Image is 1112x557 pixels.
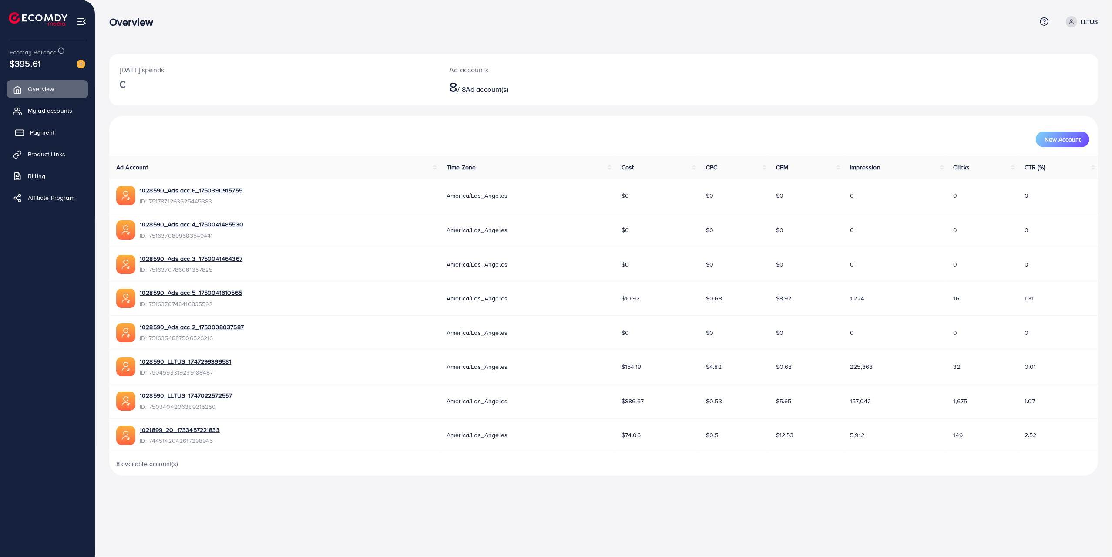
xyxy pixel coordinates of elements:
span: $0.68 [776,362,792,371]
span: 16 [954,294,959,303]
span: 0 [954,328,957,337]
span: 2.52 [1025,431,1037,439]
span: CPM [776,163,788,172]
a: 1028590_Ads acc 4_1750041485530 [140,220,243,229]
img: ic-ads-acc.e4c84228.svg [116,426,135,445]
span: ID: 7504593319239188487 [140,368,231,377]
span: ID: 7516370899583549441 [140,231,243,240]
span: Billing [28,172,45,180]
span: $74.06 [622,431,641,439]
span: $8.92 [776,294,792,303]
span: 149 [954,431,963,439]
span: $0 [706,226,713,234]
a: 1021899_20_1733457221833 [140,425,220,434]
span: Impression [850,163,880,172]
span: $0.68 [706,294,722,303]
a: LLTUS [1062,16,1098,27]
span: $5.65 [776,397,792,405]
a: Payment [7,124,88,141]
span: America/Los_Angeles [447,397,507,405]
span: America/Los_Angeles [447,431,507,439]
span: 8 available account(s) [116,459,178,468]
a: 1028590_LLTUS_1747299399581 [140,357,231,366]
a: 1028590_Ads acc 3_1750041464367 [140,254,242,263]
span: $886.67 [622,397,644,405]
img: ic-ads-acc.e4c84228.svg [116,255,135,274]
span: $0 [706,191,713,200]
a: 1028590_Ads acc 5_1750041610565 [140,288,242,297]
span: 0 [850,191,854,200]
span: $0 [776,191,783,200]
span: America/Los_Angeles [447,294,507,303]
a: 1028590_Ads acc 2_1750038037587 [140,323,244,331]
h2: / 8 [449,78,675,95]
span: Overview [28,84,54,93]
span: Cost [622,163,634,172]
span: $12.53 [776,431,794,439]
a: Affiliate Program [7,189,88,206]
img: logo [9,12,67,26]
span: 0 [850,260,854,269]
span: America/Los_Angeles [447,191,507,200]
a: My ad accounts [7,102,88,119]
span: Time Zone [447,163,476,172]
span: Payment [30,128,54,137]
span: 225,868 [850,362,873,371]
span: 0 [954,191,957,200]
p: LLTUS [1081,17,1098,27]
span: America/Los_Angeles [447,260,507,269]
span: 32 [954,362,961,371]
span: $154.19 [622,362,641,371]
span: ID: 7445142042617298945 [140,436,220,445]
img: ic-ads-acc.e4c84228.svg [116,220,135,240]
img: ic-ads-acc.e4c84228.svg [116,392,135,411]
span: Clicks [954,163,970,172]
a: Overview [7,80,88,98]
span: 0 [850,328,854,337]
span: $0 [622,328,629,337]
span: $0 [706,328,713,337]
span: $0 [776,328,783,337]
span: $0 [622,260,629,269]
span: 0 [954,260,957,269]
span: 0 [954,226,957,234]
span: ID: 7516370748416835592 [140,300,242,308]
a: 1028590_LLTUS_1747022572557 [140,391,232,400]
span: America/Los_Angeles [447,362,507,371]
span: $0 [622,191,629,200]
span: 5,912 [850,431,864,439]
span: $395.61 [10,57,41,70]
span: $0.5 [706,431,719,439]
span: $0 [776,260,783,269]
span: 1.31 [1025,294,1034,303]
a: Product Links [7,145,88,163]
img: ic-ads-acc.e4c84228.svg [116,289,135,308]
span: 0 [1025,226,1028,234]
img: menu [77,17,87,27]
a: Billing [7,167,88,185]
span: $0.53 [706,397,722,405]
span: Ad account(s) [466,84,508,94]
img: ic-ads-acc.e4c84228.svg [116,323,135,342]
span: 1,224 [850,294,864,303]
span: Ecomdy Balance [10,48,57,57]
span: CTR (%) [1025,163,1045,172]
span: $4.82 [706,362,722,371]
iframe: Chat [1075,518,1105,550]
span: Ad Account [116,163,148,172]
span: $0 [706,260,713,269]
span: 1,675 [954,397,968,405]
span: America/Los_Angeles [447,328,507,337]
span: ID: 7516370786081357825 [140,265,242,274]
img: image [77,60,85,68]
span: Affiliate Program [28,193,74,202]
button: New Account [1036,132,1089,147]
span: 0.01 [1025,362,1036,371]
span: 8 [449,77,457,97]
h3: Overview [109,16,160,28]
img: ic-ads-acc.e4c84228.svg [116,357,135,376]
span: My ad accounts [28,106,72,115]
span: 0 [850,226,854,234]
span: America/Los_Angeles [447,226,507,234]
